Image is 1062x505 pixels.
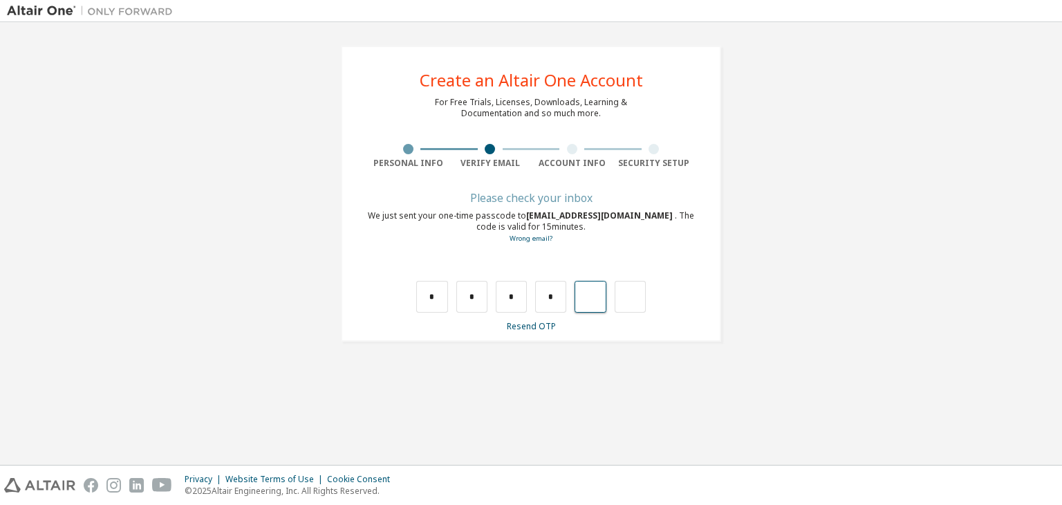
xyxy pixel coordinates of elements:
[420,72,643,89] div: Create an Altair One Account
[7,4,180,18] img: Altair One
[185,474,225,485] div: Privacy
[185,485,398,497] p: © 2025 Altair Engineering, Inc. All Rights Reserved.
[106,478,121,493] img: instagram.svg
[435,97,627,119] div: For Free Trials, Licenses, Downloads, Learning & Documentation and so much more.
[367,158,449,169] div: Personal Info
[526,210,675,221] span: [EMAIL_ADDRESS][DOMAIN_NAME]
[129,478,144,493] img: linkedin.svg
[84,478,98,493] img: facebook.svg
[507,320,556,332] a: Resend OTP
[531,158,613,169] div: Account Info
[510,234,552,243] a: Go back to the registration form
[367,194,695,202] div: Please check your inbox
[225,474,327,485] div: Website Terms of Use
[327,474,398,485] div: Cookie Consent
[152,478,172,493] img: youtube.svg
[613,158,696,169] div: Security Setup
[4,478,75,493] img: altair_logo.svg
[367,210,695,244] div: We just sent your one-time passcode to . The code is valid for 15 minutes.
[449,158,532,169] div: Verify Email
